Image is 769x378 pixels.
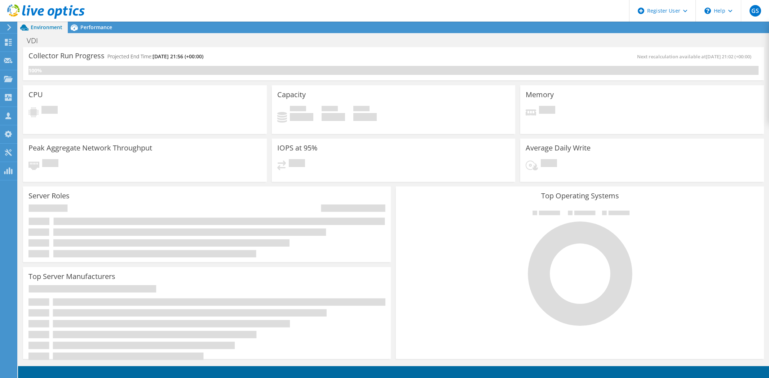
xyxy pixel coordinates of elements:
span: Pending [539,106,555,116]
h3: Top Operating Systems [401,192,758,200]
h3: CPU [28,91,43,99]
h1: VDI [23,37,49,45]
span: Performance [80,24,112,31]
h3: Server Roles [28,192,70,200]
span: GS [750,5,761,17]
h3: Capacity [277,91,306,99]
span: Pending [541,159,557,169]
span: Used [290,106,306,113]
span: Next recalculation available at [637,53,755,60]
span: Pending [42,159,58,169]
span: Environment [31,24,62,31]
h4: 0 GiB [322,113,345,121]
span: [DATE] 21:56 (+00:00) [153,53,203,60]
h4: 0 GiB [290,113,313,121]
svg: \n [704,8,711,14]
h3: IOPS at 95% [277,144,318,152]
span: Free [322,106,338,113]
span: Pending [41,106,58,116]
h3: Memory [526,91,554,99]
h3: Peak Aggregate Network Throughput [28,144,152,152]
span: Total [353,106,370,113]
h3: Top Server Manufacturers [28,273,115,280]
h4: Projected End Time: [107,53,203,60]
span: [DATE] 21:02 (+00:00) [706,53,751,60]
span: Pending [289,159,305,169]
h3: Average Daily Write [526,144,591,152]
h4: 0 GiB [353,113,377,121]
